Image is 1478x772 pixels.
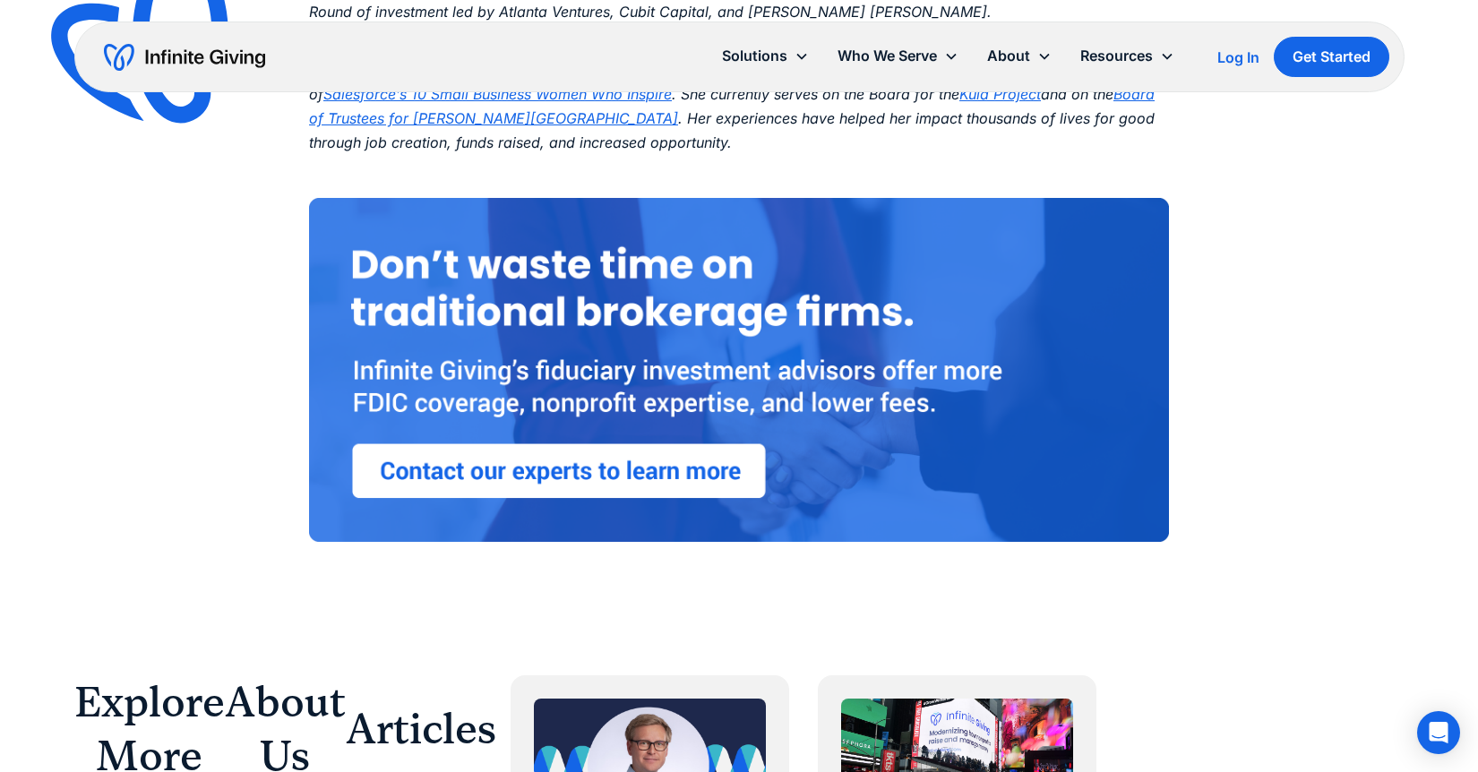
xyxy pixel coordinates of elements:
a: Get Started [1274,37,1389,77]
p: ‍ [309,165,1169,189]
p: ‍ [309,551,1169,575]
div: Solutions [722,44,787,68]
em: . Her experiences have helped her impact thousands of lives for good through job creation, funds ... [309,109,1155,151]
a: home [104,43,265,72]
div: About [973,37,1066,75]
a: Log In [1217,47,1259,68]
div: Who We Serve [823,37,973,75]
h2: Articles [346,702,496,756]
div: Resources [1066,37,1189,75]
a: Kula Project [959,85,1041,103]
div: Log In [1217,50,1259,64]
em: . She currently serves on the Board for the [672,85,959,103]
a: Salesforce’s 10 Small Business Women Who Inspire [323,85,672,103]
em: , and one of [309,61,1090,103]
div: Open Intercom Messenger [1417,711,1460,754]
div: About [987,44,1030,68]
em: and on the [1041,85,1113,103]
div: Resources [1080,44,1153,68]
div: Solutions [708,37,823,75]
div: Who We Serve [838,44,937,68]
